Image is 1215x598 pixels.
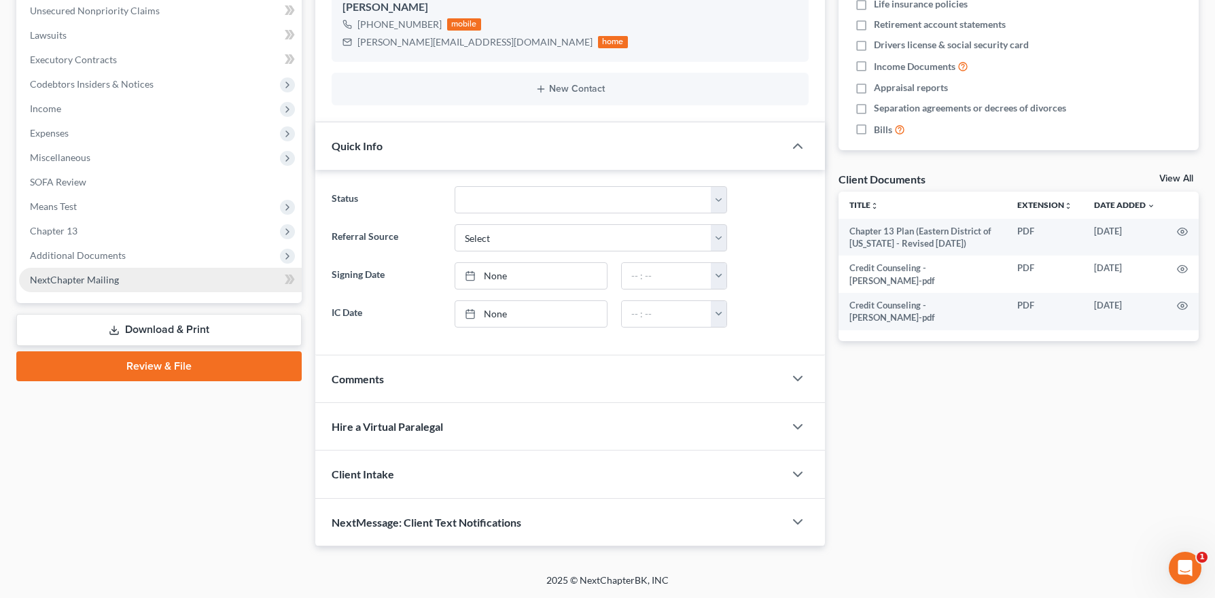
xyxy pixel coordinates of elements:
[325,224,448,251] label: Referral Source
[849,200,879,210] a: Titleunfold_more
[30,152,90,163] span: Miscellaneous
[357,35,593,49] div: [PERSON_NAME][EMAIL_ADDRESS][DOMAIN_NAME]
[622,263,711,289] input: -- : --
[16,351,302,381] a: Review & File
[1083,219,1166,256] td: [DATE]
[447,18,481,31] div: mobile
[332,139,383,152] span: Quick Info
[30,54,117,65] span: Executory Contracts
[839,293,1006,330] td: Credit Counseling - [PERSON_NAME]-pdf
[1094,200,1155,210] a: Date Added expand_more
[1083,256,1166,293] td: [DATE]
[30,29,67,41] span: Lawsuits
[455,301,607,327] a: None
[19,48,302,72] a: Executory Contracts
[342,84,798,94] button: New Contact
[30,78,154,90] span: Codebtors Insiders & Notices
[1197,552,1208,563] span: 1
[19,170,302,194] a: SOFA Review
[332,516,521,529] span: NextMessage: Client Text Notifications
[1083,293,1166,330] td: [DATE]
[30,127,69,139] span: Expenses
[874,60,955,73] span: Income Documents
[874,123,892,137] span: Bills
[455,263,607,289] a: None
[622,301,711,327] input: -- : --
[1006,256,1083,293] td: PDF
[1169,552,1201,584] iframe: Intercom live chat
[839,256,1006,293] td: Credit Counseling - [PERSON_NAME]-pdf
[30,225,77,236] span: Chapter 13
[325,300,448,328] label: IC Date
[220,574,995,598] div: 2025 © NextChapterBK, INC
[30,249,126,261] span: Additional Documents
[19,23,302,48] a: Lawsuits
[1159,174,1193,183] a: View All
[1006,293,1083,330] td: PDF
[19,268,302,292] a: NextChapter Mailing
[870,202,879,210] i: unfold_more
[1017,200,1072,210] a: Extensionunfold_more
[332,372,384,385] span: Comments
[30,5,160,16] span: Unsecured Nonpriority Claims
[1147,202,1155,210] i: expand_more
[16,314,302,346] a: Download & Print
[30,200,77,212] span: Means Test
[1006,219,1083,256] td: PDF
[874,101,1066,115] span: Separation agreements or decrees of divorces
[839,219,1006,256] td: Chapter 13 Plan (Eastern District of [US_STATE] - Revised [DATE])
[839,172,926,186] div: Client Documents
[357,18,442,31] div: [PHONE_NUMBER]
[874,18,1006,31] span: Retirement account statements
[30,103,61,114] span: Income
[598,36,628,48] div: home
[1064,202,1072,210] i: unfold_more
[332,420,443,433] span: Hire a Virtual Paralegal
[874,38,1029,52] span: Drivers license & social security card
[30,176,86,188] span: SOFA Review
[332,468,394,480] span: Client Intake
[325,186,448,213] label: Status
[325,262,448,289] label: Signing Date
[874,81,948,94] span: Appraisal reports
[30,274,119,285] span: NextChapter Mailing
